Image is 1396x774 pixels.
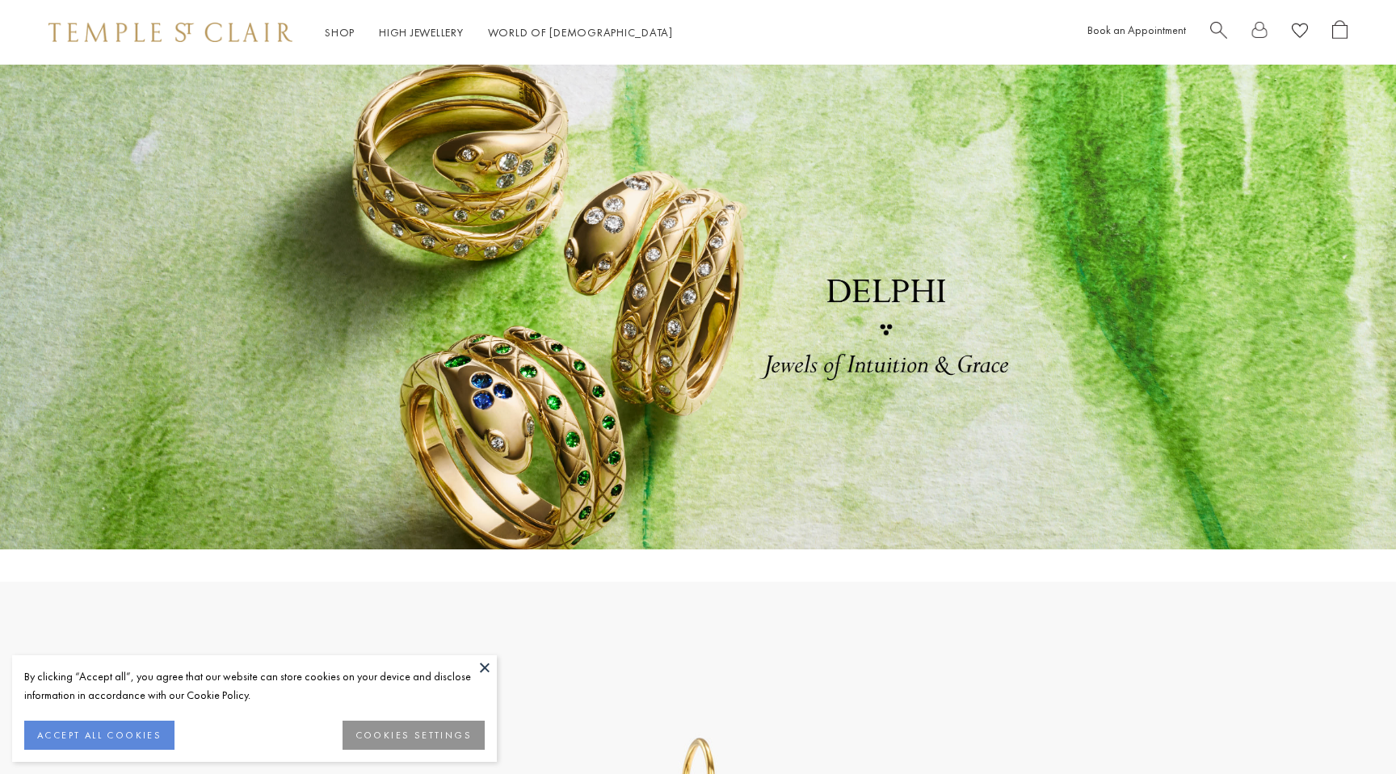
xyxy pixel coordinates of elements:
[1292,20,1308,45] a: View Wishlist
[24,667,485,705] div: By clicking “Accept all”, you agree that our website can store cookies on your device and disclos...
[488,25,673,40] a: World of [DEMOGRAPHIC_DATA]World of [DEMOGRAPHIC_DATA]
[343,721,485,750] button: COOKIES SETTINGS
[1210,20,1227,45] a: Search
[1087,23,1186,37] a: Book an Appointment
[325,25,355,40] a: ShopShop
[48,23,292,42] img: Temple St. Clair
[379,25,464,40] a: High JewelleryHigh Jewellery
[1315,698,1380,758] iframe: Gorgias live chat messenger
[325,23,673,43] nav: Main navigation
[1332,20,1348,45] a: Open Shopping Bag
[24,721,174,750] button: ACCEPT ALL COOKIES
